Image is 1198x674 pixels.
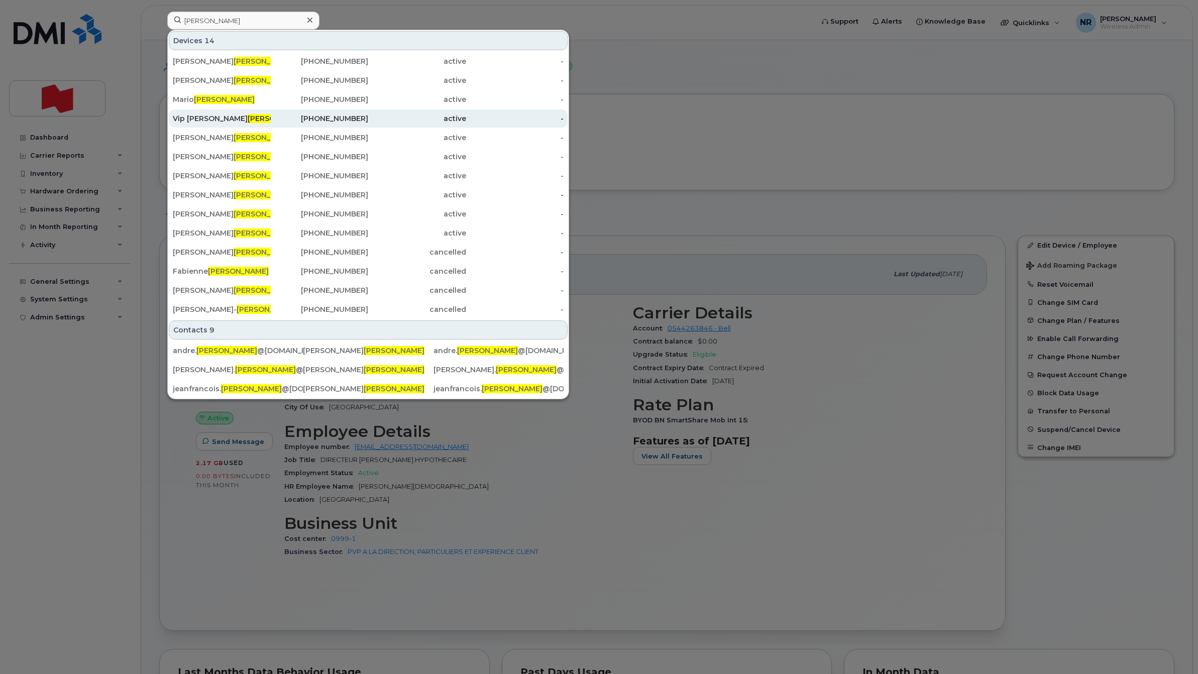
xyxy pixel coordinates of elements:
div: active [368,75,466,85]
span: [PERSON_NAME] [234,171,294,180]
div: [PERSON_NAME] [173,228,271,238]
span: [PERSON_NAME] [234,190,294,199]
div: [PHONE_NUMBER] [271,190,369,200]
span: [PERSON_NAME] [364,384,424,393]
a: [PERSON_NAME].[PERSON_NAME]@[DOMAIN_NAME][PERSON_NAME][PERSON_NAME][PERSON_NAME].[PERSON_NAME]@[D... [169,361,568,379]
div: active [368,94,466,104]
a: jeanfrancois.[PERSON_NAME]@[DOMAIN_NAME][PERSON_NAME][PERSON_NAME]jeanfrancois.[PERSON_NAME]@[DOM... [169,380,568,398]
div: [PHONE_NUMBER] [271,133,369,143]
div: - [466,266,564,276]
div: [PERSON_NAME] [173,247,271,257]
div: cancelled [368,247,466,257]
div: [PERSON_NAME] [303,384,433,394]
a: [PERSON_NAME][PERSON_NAME][PHONE_NUMBER]active- [169,71,568,89]
div: - [466,75,564,85]
div: active [368,152,466,162]
a: andre.[PERSON_NAME]@[DOMAIN_NAME][PERSON_NAME][PERSON_NAME]andre.[PERSON_NAME]@[DOMAIN_NAME] [169,342,568,360]
div: [PERSON_NAME] [303,346,433,356]
div: [PERSON_NAME] [173,209,271,219]
div: - [466,152,564,162]
div: [PHONE_NUMBER] [271,94,369,104]
span: 14 [204,36,214,46]
span: [PERSON_NAME] [457,346,518,355]
a: Mario[PERSON_NAME][PHONE_NUMBER]active- [169,90,568,108]
div: active [368,114,466,124]
div: active [368,228,466,238]
div: - [466,94,564,104]
span: [PERSON_NAME] [234,133,294,142]
div: - [466,304,564,314]
div: active [368,190,466,200]
span: [PERSON_NAME] [234,229,294,238]
span: [PERSON_NAME] [496,365,557,374]
div: Vip [PERSON_NAME] [173,114,271,124]
div: [PERSON_NAME] [173,56,271,66]
div: [PERSON_NAME] [173,75,271,85]
div: Mario [173,94,271,104]
div: [PHONE_NUMBER] [271,114,369,124]
div: - [466,171,564,181]
div: [PERSON_NAME] [PERSON_NAME] [173,190,271,200]
div: - [466,190,564,200]
span: [PERSON_NAME] [234,286,294,295]
span: [PERSON_NAME] [482,384,542,393]
span: [PERSON_NAME] [234,76,294,85]
a: [PERSON_NAME][PERSON_NAME][PHONE_NUMBER]active- [169,129,568,147]
div: cancelled [368,304,466,314]
div: - [466,209,564,219]
div: [PHONE_NUMBER] [271,304,369,314]
div: Contacts [169,320,568,340]
div: active [368,209,466,219]
a: Fabienne[PERSON_NAME][PHONE_NUMBER]cancelled- [169,262,568,280]
div: - [466,285,564,295]
div: jeanfrancois. @[DOMAIN_NAME] [173,384,303,394]
div: - [466,133,564,143]
div: active [368,171,466,181]
div: [PERSON_NAME] [173,285,271,295]
span: [PERSON_NAME] [364,346,424,355]
div: - [466,247,564,257]
div: [PERSON_NAME]. @[DOMAIN_NAME] [433,365,564,375]
span: [PERSON_NAME] [234,57,294,66]
div: [PHONE_NUMBER] [271,247,369,257]
div: [PERSON_NAME]. @[DOMAIN_NAME] [173,365,303,375]
div: [PHONE_NUMBER] [271,75,369,85]
div: active [368,56,466,66]
span: [PERSON_NAME] [196,346,257,355]
div: cancelled [368,266,466,276]
span: [PERSON_NAME] [248,114,308,123]
span: [PERSON_NAME] [208,267,269,276]
span: [PERSON_NAME] [221,384,282,393]
a: [PERSON_NAME][PERSON_NAME][PHONE_NUMBER]active- [169,52,568,70]
a: Vip [PERSON_NAME][PERSON_NAME][PHONE_NUMBER]active- [169,109,568,128]
div: andre. @[DOMAIN_NAME] [173,346,303,356]
div: [PHONE_NUMBER] [271,285,369,295]
div: jeanfrancois. @[DOMAIN_NAME] [433,384,564,394]
a: [PERSON_NAME][PERSON_NAME][PHONE_NUMBER]cancelled- [169,281,568,299]
div: - [466,228,564,238]
div: [PHONE_NUMBER] [271,56,369,66]
div: Devices [169,31,568,50]
div: [PHONE_NUMBER] [271,266,369,276]
div: cancelled [368,285,466,295]
div: [PERSON_NAME]- [PERSON_NAME] [173,304,271,314]
span: 9 [209,325,214,335]
div: - [466,114,564,124]
a: [PERSON_NAME][PERSON_NAME][PERSON_NAME][PHONE_NUMBER]active- [169,186,568,204]
span: [PERSON_NAME] [237,305,297,314]
div: active [368,133,466,143]
div: andre. @[DOMAIN_NAME] [433,346,564,356]
div: [PHONE_NUMBER] [271,228,369,238]
span: [PERSON_NAME] [194,95,255,104]
div: [PERSON_NAME] [173,133,271,143]
div: [PHONE_NUMBER] [271,152,369,162]
a: [PERSON_NAME]-[PERSON_NAME][PERSON_NAME][PHONE_NUMBER]cancelled- [169,300,568,318]
a: [PERSON_NAME][PERSON_NAME][PHONE_NUMBER]cancelled- [169,243,568,261]
a: [PERSON_NAME][PERSON_NAME][PHONE_NUMBER]active- [169,148,568,166]
a: [PERSON_NAME][PERSON_NAME][PHONE_NUMBER]active- [169,224,568,242]
span: [PERSON_NAME] [234,248,294,257]
div: [PHONE_NUMBER] [271,171,369,181]
div: [PHONE_NUMBER] [271,209,369,219]
div: - [466,56,564,66]
div: [PERSON_NAME] [173,152,271,162]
